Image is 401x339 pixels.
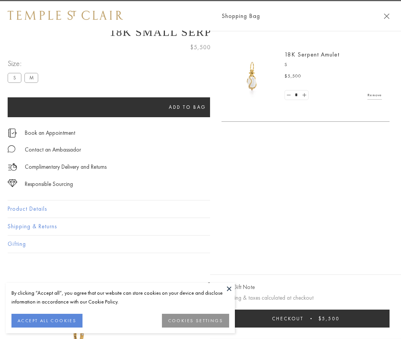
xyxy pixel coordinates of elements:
img: Temple St. Clair [8,11,123,20]
a: Set quantity to 0 [285,90,293,100]
img: P51836-E11SERPPV [229,53,275,99]
span: Add to bag [169,104,206,110]
a: 18K Serpent Amulet [285,50,340,58]
button: Gifting [8,236,393,253]
button: Shipping & Returns [8,218,393,235]
h3: You May Also Like [19,280,382,292]
a: Set quantity to 2 [300,90,308,100]
div: By clicking “Accept all”, you agree that our website can store cookies on your device and disclos... [11,289,229,306]
button: COOKIES SETTINGS [162,314,229,328]
span: $5,500 [319,315,340,322]
button: Add to bag [8,97,367,117]
span: $5,500 [285,73,301,80]
p: Complimentary Delivery and Returns [25,162,107,172]
button: Checkout $5,500 [222,310,390,328]
span: $5,500 [190,42,211,52]
button: Close Shopping Bag [384,13,390,19]
a: Remove [367,91,382,99]
label: S [8,73,21,82]
div: Responsible Sourcing [25,179,73,189]
button: ACCEPT ALL COOKIES [11,314,82,328]
a: Book an Appointment [25,129,75,137]
img: MessageIcon-01_2.svg [8,145,15,153]
img: icon_appointment.svg [8,129,17,137]
img: icon_sourcing.svg [8,179,17,187]
span: Checkout [272,315,304,322]
label: M [24,73,38,82]
p: S [285,61,382,69]
h1: 18K Small Serpent Amulet [8,26,393,39]
div: Contact an Ambassador [25,145,81,155]
span: Size: [8,57,41,70]
img: icon_delivery.svg [8,162,17,172]
p: Shipping & taxes calculated at checkout [222,293,390,303]
span: Shopping Bag [222,11,260,21]
button: Add Gift Note [222,282,255,292]
button: Product Details [8,200,393,218]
